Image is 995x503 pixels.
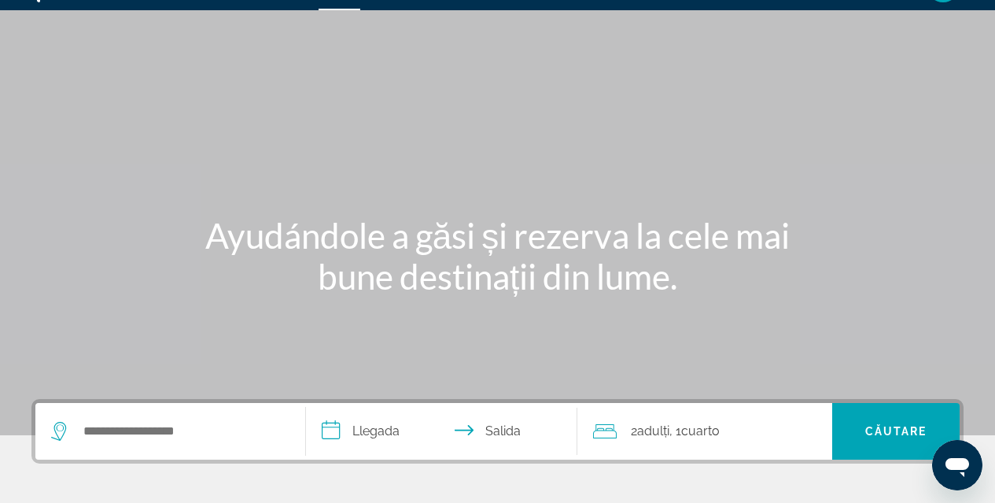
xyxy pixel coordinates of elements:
font: Adulți [637,423,669,438]
input: Căutați destinație hotelieră [82,420,282,443]
button: Căutare [832,403,960,460]
font: , 1 [669,423,681,438]
button: Călători: 2 adulți, 0 copii [577,403,832,460]
div: Widget de căutare [35,403,960,460]
iframe: Botón pentru a începe la ventana de mensajería [932,440,982,490]
font: Cuarto [681,423,720,438]
font: Căutare [865,425,927,438]
font: Ayudándole a găsi și rezerva la cele mai bune destinații din lume. [205,215,790,297]
font: 2 [631,423,637,438]
button: Selectați data de check-in și check-out [306,403,577,460]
